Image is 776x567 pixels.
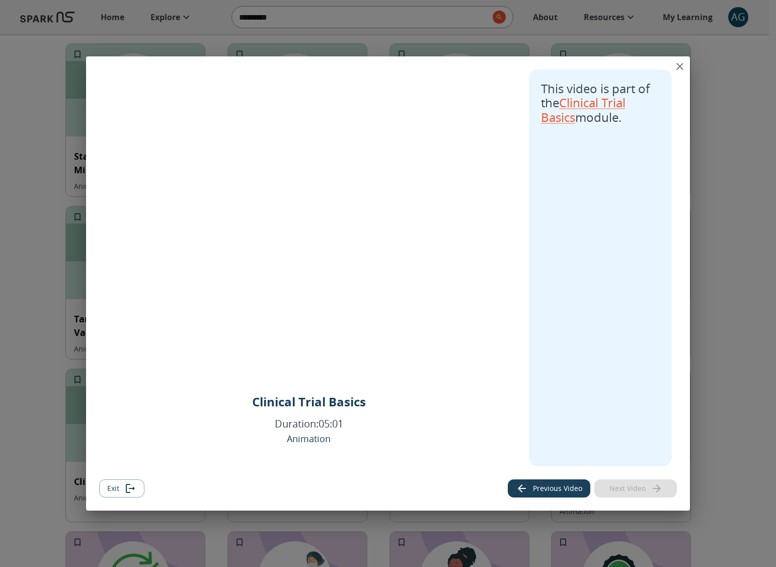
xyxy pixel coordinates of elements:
p: Duration: 05:01 [275,417,343,431]
button: Previous video [508,479,590,498]
a: Clinical Trial Basics [541,94,626,125]
p: This video is part of the module. [541,82,660,125]
button: close [670,56,690,77]
button: Exit [99,479,144,498]
p: Clinical Trial Basics [252,393,366,411]
p: Animation [287,432,331,446]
